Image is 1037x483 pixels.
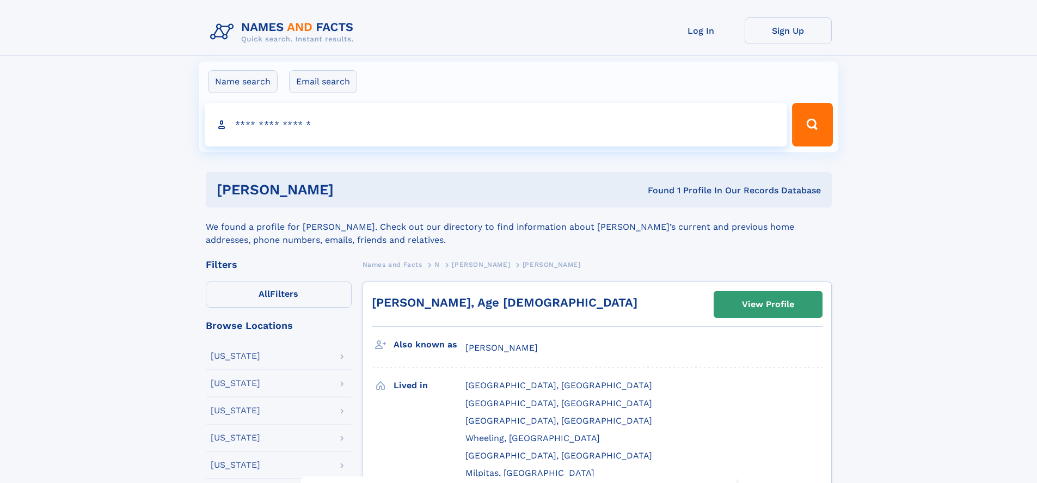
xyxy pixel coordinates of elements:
[206,17,363,47] img: Logo Names and Facts
[394,376,465,395] h3: Lived in
[434,258,440,271] a: N
[465,468,594,478] span: Milpitas, [GEOGRAPHIC_DATA]
[465,415,652,426] span: [GEOGRAPHIC_DATA], [GEOGRAPHIC_DATA]
[465,343,538,353] span: [PERSON_NAME]
[658,17,745,44] a: Log In
[523,261,581,268] span: [PERSON_NAME]
[742,292,794,317] div: View Profile
[465,450,652,461] span: [GEOGRAPHIC_DATA], [GEOGRAPHIC_DATA]
[206,321,352,331] div: Browse Locations
[211,461,260,469] div: [US_STATE]
[452,261,510,268] span: [PERSON_NAME]
[206,282,352,308] label: Filters
[465,380,652,390] span: [GEOGRAPHIC_DATA], [GEOGRAPHIC_DATA]
[211,379,260,388] div: [US_STATE]
[208,70,278,93] label: Name search
[465,398,652,408] span: [GEOGRAPHIC_DATA], [GEOGRAPHIC_DATA]
[434,261,440,268] span: N
[206,207,832,247] div: We found a profile for [PERSON_NAME]. Check out our directory to find information about [PERSON_N...
[211,352,260,360] div: [US_STATE]
[206,260,352,270] div: Filters
[490,185,821,197] div: Found 1 Profile In Our Records Database
[394,335,465,354] h3: Also known as
[714,291,822,317] a: View Profile
[372,296,637,309] a: [PERSON_NAME], Age [DEMOGRAPHIC_DATA]
[363,258,422,271] a: Names and Facts
[259,289,270,299] span: All
[792,103,832,146] button: Search Button
[217,183,491,197] h1: [PERSON_NAME]
[211,433,260,442] div: [US_STATE]
[745,17,832,44] a: Sign Up
[211,406,260,415] div: [US_STATE]
[465,433,600,443] span: Wheeling, [GEOGRAPHIC_DATA]
[452,258,510,271] a: [PERSON_NAME]
[205,103,788,146] input: search input
[289,70,357,93] label: Email search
